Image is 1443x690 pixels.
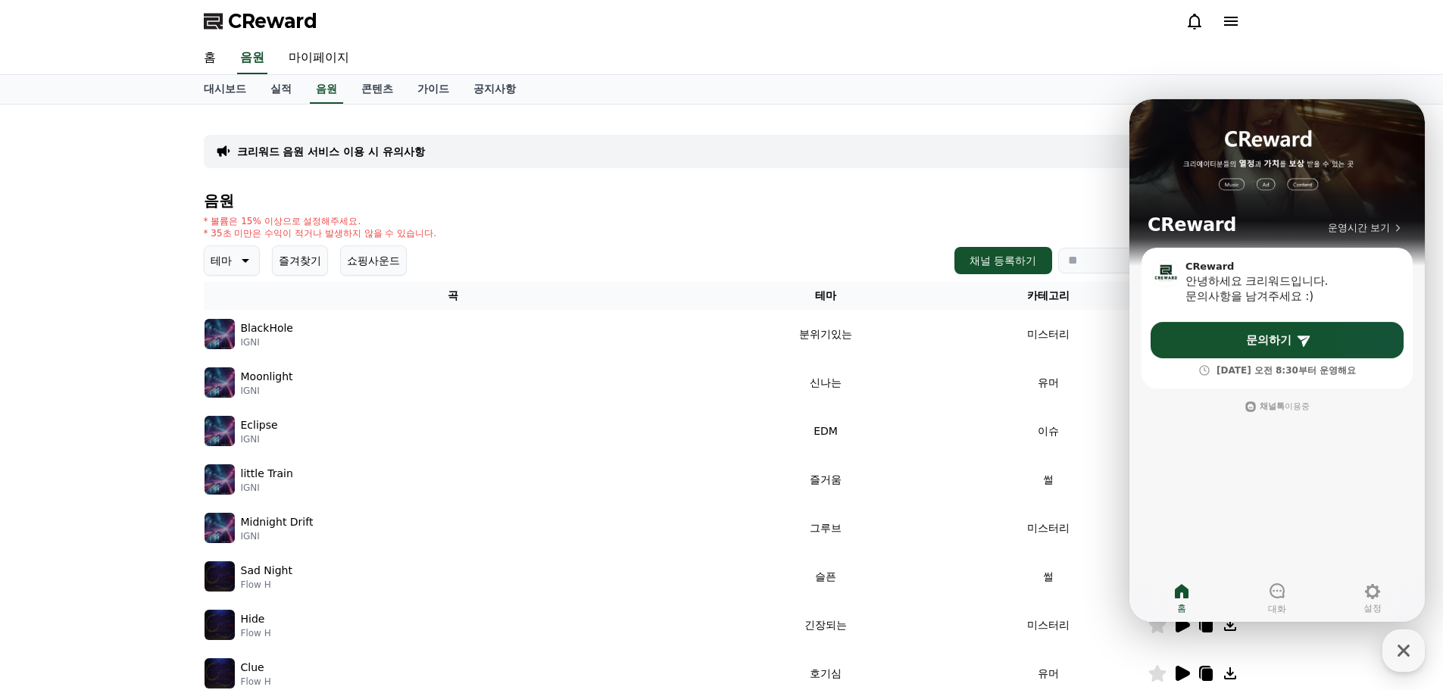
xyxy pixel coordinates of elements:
[949,552,1148,601] td: 썰
[954,247,1051,274] button: 채널 등록하기
[949,455,1148,504] td: 썰
[241,433,278,445] p: IGNI
[205,367,235,398] img: music
[241,676,271,688] p: Flow H
[1129,99,1425,622] iframe: Channel chat
[241,530,314,542] p: IGNI
[276,42,361,74] a: 마이페이지
[461,75,528,104] a: 공지사항
[204,227,437,239] p: * 35초 미만은 수익이 적거나 발생하지 않을 수 있습니다.
[241,417,278,433] p: Eclipse
[241,579,292,591] p: Flow H
[205,513,235,543] img: music
[204,282,703,310] th: 곡
[702,310,948,358] td: 분위기있는
[241,385,293,397] p: IGNI
[205,464,235,495] img: music
[310,75,343,104] a: 음원
[241,563,292,579] p: Sad Night
[241,482,293,494] p: IGNI
[205,319,235,349] img: music
[205,561,235,592] img: music
[241,336,293,348] p: IGNI
[241,627,271,639] p: Flow H
[702,552,948,601] td: 슬픈
[702,358,948,407] td: 신나는
[949,601,1148,649] td: 미스터리
[258,75,304,104] a: 실적
[405,75,461,104] a: 가이드
[949,504,1148,552] td: 미스터리
[272,245,328,276] button: 즐겨찾기
[241,660,264,676] p: Clue
[211,250,232,271] p: 테마
[205,658,235,688] img: music
[205,610,235,640] img: music
[204,215,437,227] p: * 볼륨은 15% 이상으로 설정해주세요.
[237,42,267,74] a: 음원
[241,611,265,627] p: Hide
[241,514,314,530] p: Midnight Drift
[702,455,948,504] td: 즐거움
[204,245,260,276] button: 테마
[241,369,293,385] p: Moonlight
[192,42,228,74] a: 홈
[949,282,1148,310] th: 카테고리
[241,466,293,482] p: little Train
[237,144,425,159] a: 크리워드 음원 서비스 이용 시 유의사항
[204,192,1240,209] h4: 음원
[702,601,948,649] td: 긴장되는
[241,320,293,336] p: BlackHole
[702,282,948,310] th: 테마
[205,416,235,446] img: music
[702,407,948,455] td: EDM
[204,9,317,33] a: CReward
[228,9,317,33] span: CReward
[192,75,258,104] a: 대시보드
[340,245,407,276] button: 쇼핑사운드
[949,310,1148,358] td: 미스터리
[949,407,1148,455] td: 이슈
[702,504,948,552] td: 그루브
[349,75,405,104] a: 콘텐츠
[949,358,1148,407] td: 유머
